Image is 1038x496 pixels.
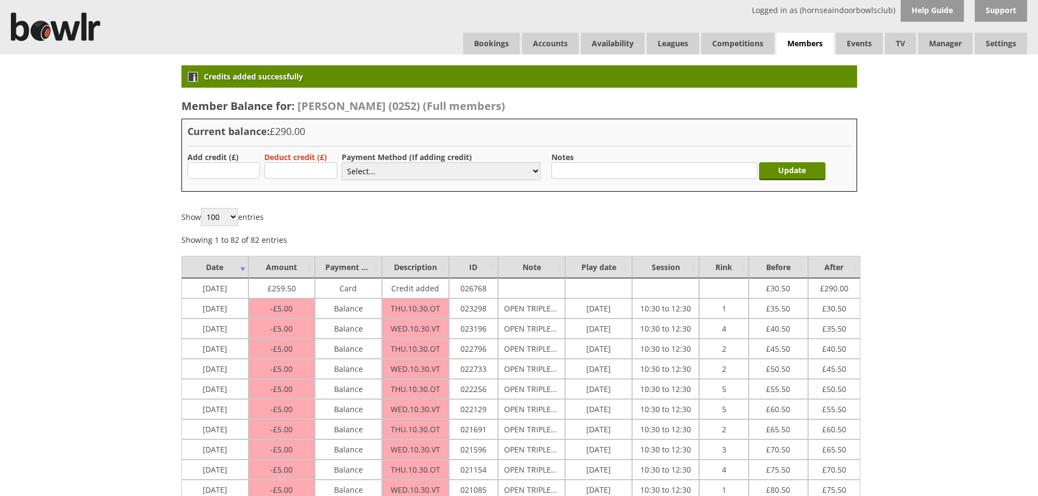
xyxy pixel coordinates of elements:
td: OPEN TRIPLES WED 10-30 [498,439,565,460]
td: THU.10.30.OT [382,298,449,319]
a: Availability [581,33,645,54]
span: Accounts [522,33,579,54]
td: 10:30 to 12:30 [632,379,699,399]
span: 30.50 [822,301,846,314]
span: 60.50 [822,421,846,434]
td: 022256 [449,379,498,399]
td: 10:30 to 12:30 [632,439,699,460]
td: [DATE] [565,339,632,359]
td: [DATE] [565,379,632,399]
td: [DATE] [181,339,248,359]
td: After : activate to sort column ascending [808,256,860,278]
span: 55.50 [766,381,790,394]
td: 5 [699,379,748,399]
span: 70.50 [766,442,790,455]
span: 5.00 [270,303,293,314]
td: Balance [315,439,382,460]
td: 2 [699,419,748,439]
td: OPEN TRIPLES THURS 10-30 [498,298,565,319]
td: 021154 [449,460,498,480]
td: 021596 [449,439,498,460]
td: Date : activate to sort column ascending [181,256,248,278]
span: 5.00 [270,323,293,334]
span: 50.50 [822,381,846,394]
td: 026768 [449,278,498,298]
td: OPEN TRIPLES WED 10-30 [498,319,565,339]
span: 290.00 [820,280,848,293]
a: Bookings [463,33,520,54]
td: [DATE] [181,319,248,339]
td: 10:30 to 12:30 [632,319,699,339]
span: 259.50 [268,280,296,293]
td: Play date : activate to sort column ascending [565,256,632,278]
td: 1 [699,298,748,319]
td: 021691 [449,419,498,439]
span: 5.00 [270,464,293,475]
td: Description : activate to sort column ascending [382,256,449,278]
td: Session : activate to sort column ascending [632,256,699,278]
span: 5.00 [270,344,293,354]
span: 35.50 [822,321,846,334]
span: 50.50 [766,361,790,374]
td: [DATE] [565,298,632,319]
td: 022733 [449,359,498,379]
td: Credit added [382,278,449,298]
td: WED.10.30.VT [382,319,449,339]
td: Balance [315,460,382,480]
span: 65.50 [822,442,846,455]
span: TV [885,33,916,54]
a: [PERSON_NAME] (0252) (Full members) [295,99,505,113]
td: 022796 [449,339,498,359]
span: 40.50 [822,341,846,354]
td: [DATE] [181,379,248,399]
td: 4 [699,319,748,339]
td: Balance [315,399,382,419]
td: Balance [315,319,382,339]
span: 70.50 [822,462,846,475]
td: [DATE] [181,278,248,298]
td: OPEN TRIPLES THURS 10-30 [498,379,565,399]
td: 10:30 to 12:30 [632,298,699,319]
input: Update [759,162,825,180]
a: Competitions [701,33,774,54]
td: THU.10.30.OT [382,419,449,439]
label: Notes [551,152,574,162]
td: 10:30 to 12:30 [632,419,699,439]
span: 5.00 [270,424,293,434]
td: 10:30 to 12:30 [632,399,699,419]
span: 75.50 [822,482,846,495]
td: WED.10.30.VT [382,439,449,460]
span: 5.00 [270,404,293,414]
td: 023298 [449,298,498,319]
td: [DATE] [181,399,248,419]
td: WED.10.30.VT [382,359,449,379]
span: £290.00 [270,125,305,138]
td: Amount : activate to sort column ascending [248,256,315,278]
td: 4 [699,460,748,480]
td: [DATE] [565,419,632,439]
td: ID : activate to sort column ascending [449,256,498,278]
td: 023196 [449,319,498,339]
td: OPEN TRIPLES THURS 10-30 [498,339,565,359]
td: [DATE] [181,359,248,379]
span: 75.50 [766,462,790,475]
td: 10:30 to 12:30 [632,460,699,480]
span: 30.50 [766,280,790,293]
td: Payment Method : activate to sort column ascending [315,256,382,278]
td: [DATE] [181,419,248,439]
span: Manager [918,33,973,54]
td: 2 [699,359,748,379]
td: [DATE] [565,439,632,460]
td: Balance [315,339,382,359]
td: 10:30 to 12:30 [632,339,699,359]
span: 5.00 [270,485,293,495]
label: Add credit (£) [187,152,239,162]
td: Balance [315,298,382,319]
td: THU.10.30.OT [382,339,449,359]
span: 55.50 [822,401,846,414]
td: 022129 [449,399,498,419]
div: Showing 1 to 82 of 82 entries [181,229,287,245]
td: 5 [699,399,748,419]
td: Balance [315,379,382,399]
td: WED.10.30.VT [382,399,449,419]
